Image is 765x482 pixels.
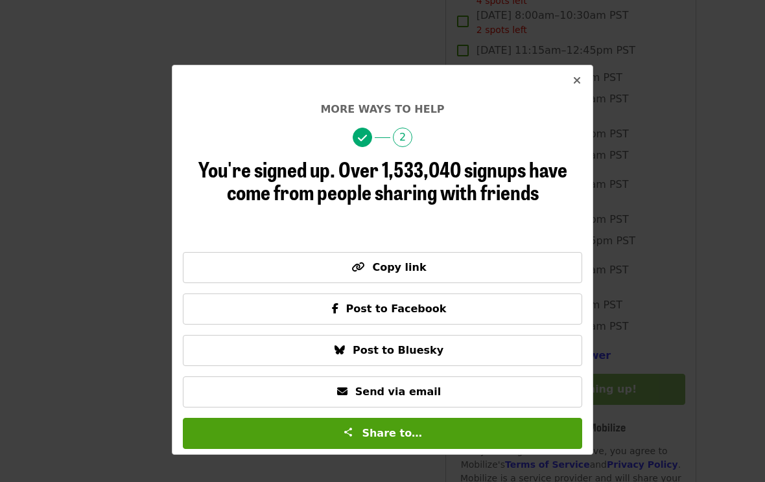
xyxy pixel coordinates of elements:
button: Share to… [183,418,582,449]
i: check icon [358,132,367,144]
span: Copy link [372,261,426,273]
button: Post to Bluesky [183,335,582,366]
i: times icon [573,75,581,87]
span: Share to… [362,427,422,439]
button: Post to Facebook [183,293,582,325]
span: Post to Bluesky [353,344,443,356]
i: facebook-f icon [332,303,338,315]
span: More ways to help [320,103,444,115]
i: link icon [351,261,364,273]
img: Share [343,427,353,437]
span: Send via email [355,385,441,398]
i: envelope icon [337,385,347,398]
i: bluesky icon [335,344,345,356]
span: 2 [393,128,412,147]
span: You're signed up. [198,154,335,184]
button: Send via email [183,376,582,407]
span: Over 1,533,040 signups have come from people sharing with friends [227,154,567,207]
span: Post to Facebook [346,303,447,315]
button: Copy link [183,252,582,283]
button: Close [561,65,593,97]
